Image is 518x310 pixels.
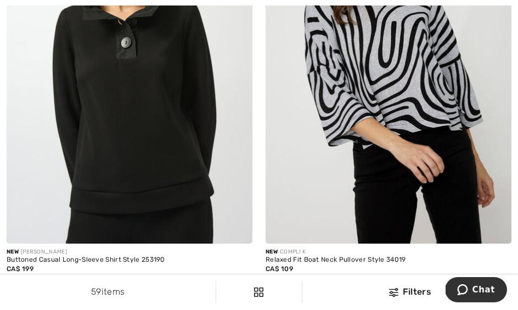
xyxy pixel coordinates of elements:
div: Buttoned Casual Long-Sleeve Shirt Style 253190 [7,256,252,264]
span: CA$ 199 [7,265,33,273]
div: [PERSON_NAME] [7,248,252,256]
div: Relaxed Fit Boat Neck Pullover Style 34019 [266,256,511,264]
img: Filters [389,288,398,297]
div: Filters [309,285,511,298]
img: Filters [254,288,263,297]
span: 59 [91,286,102,297]
span: New [7,249,19,255]
iframe: Opens a widget where you can chat to one of our agents [446,277,507,305]
div: COMPLI K [266,248,511,256]
span: New [266,249,278,255]
span: CA$ 109 [266,265,293,273]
